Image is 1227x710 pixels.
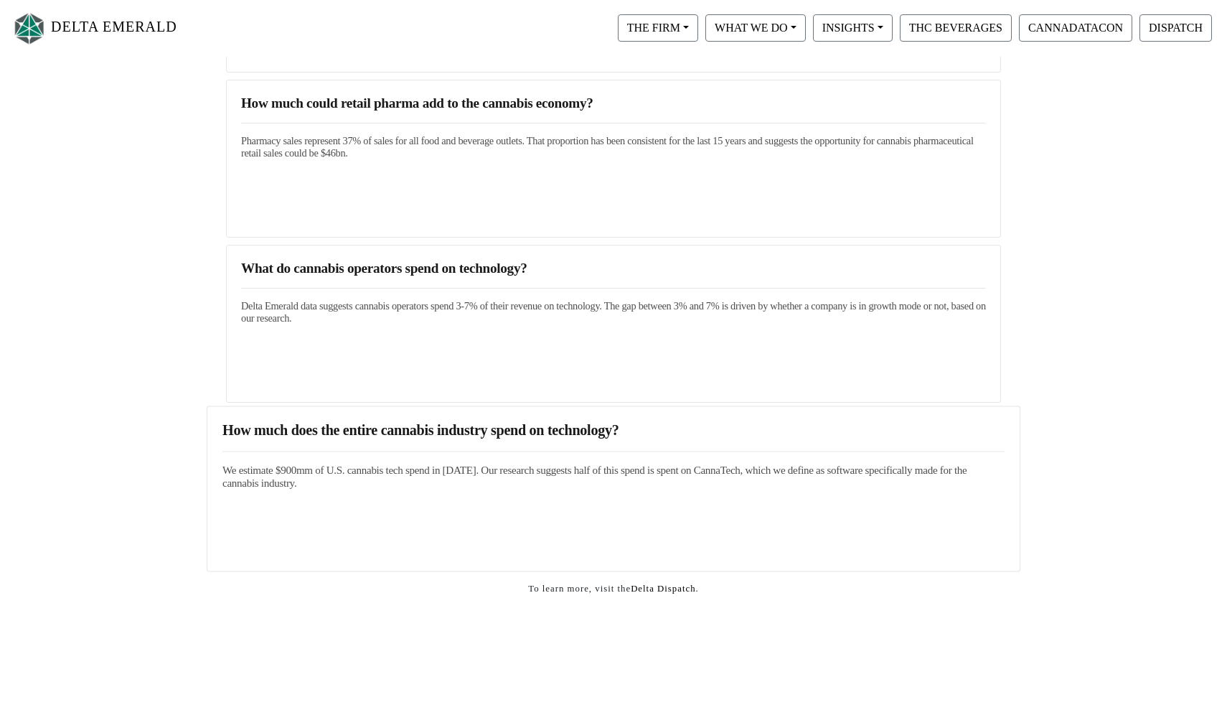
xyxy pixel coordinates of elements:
[241,300,986,325] h5: Delta Emerald data suggests cannabis operators spend 3-7% of their revenue on technology. The gap...
[226,582,1001,596] p: To learn more, visit the .
[241,260,986,276] h3: What do cannabis operators spend on technology?
[1139,14,1212,42] button: DISPATCH
[1019,14,1132,42] button: CANNADATACON
[241,95,986,160] a: How much could retail pharma add to the cannabis economy?Pharmacy sales represent 37% of sales fo...
[631,584,695,594] a: Delta Dispatch
[11,6,177,51] a: DELTA EMERALD
[241,95,986,111] h3: How much could retail pharma add to the cannabis economy?
[900,14,1012,42] button: THC BEVERAGES
[1136,21,1216,33] a: DISPATCH
[222,464,1005,490] h5: We estimate $900mm of U.S. cannabis tech spend in [DATE]. Our research suggests half of this spen...
[222,422,1005,490] a: How much does the entire cannabis industry spend on technology?We estimate $900mm of U.S. cannabi...
[241,135,986,160] h5: Pharmacy sales represent 37% of sales for all food and beverage outlets. That proportion has been...
[1015,21,1136,33] a: CANNADATACON
[11,9,47,47] img: Logo
[241,260,986,325] a: What do cannabis operators spend on technology?Delta Emerald data suggests cannabis operators spe...
[813,14,893,42] button: INSIGHTS
[618,14,698,42] button: THE FIRM
[222,422,1005,439] h3: How much does the entire cannabis industry spend on technology?
[896,21,1015,33] a: THC BEVERAGES
[705,14,806,42] button: WHAT WE DO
